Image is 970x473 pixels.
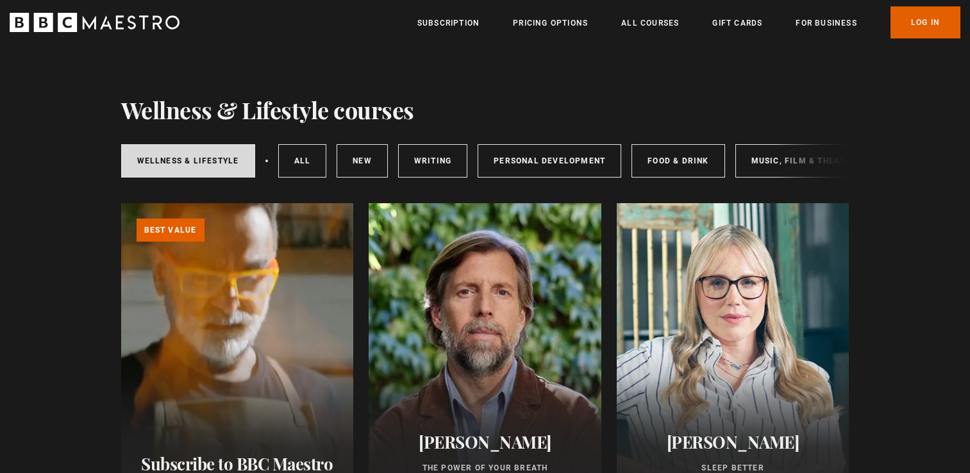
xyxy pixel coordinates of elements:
a: For business [796,17,857,29]
svg: BBC Maestro [10,13,180,32]
h1: Wellness & Lifestyle courses [121,96,414,123]
h2: [PERSON_NAME] [632,432,834,452]
a: Log In [891,6,960,38]
nav: Primary [417,6,960,38]
a: All [278,144,327,178]
h2: [PERSON_NAME] [384,432,586,452]
a: Music, Film & Theatre [735,144,872,178]
a: Writing [398,144,467,178]
a: All Courses [621,17,679,29]
p: Best value [137,219,205,242]
a: Subscription [417,17,480,29]
a: Food & Drink [631,144,724,178]
a: Gift Cards [712,17,762,29]
a: Personal Development [478,144,621,178]
a: New [337,144,388,178]
a: Wellness & Lifestyle [121,144,255,178]
a: Pricing Options [513,17,588,29]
